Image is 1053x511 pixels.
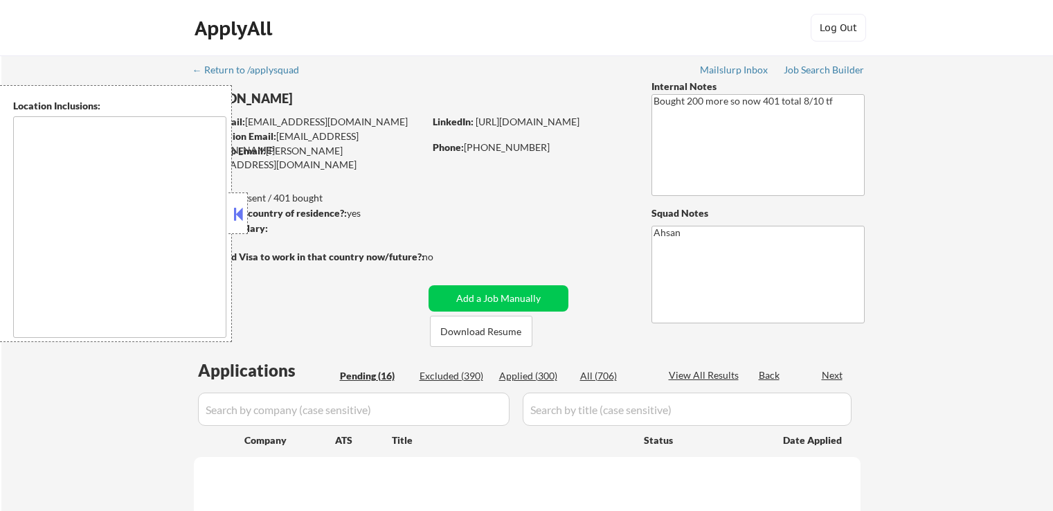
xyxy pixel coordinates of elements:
div: yes [193,206,420,220]
div: View All Results [669,368,743,382]
strong: Can work in country of residence?: [193,207,347,219]
a: Mailslurp Inbox [700,64,769,78]
div: ← Return to /applysquad [192,65,312,75]
input: Search by company (case sensitive) [198,393,510,426]
strong: Will need Visa to work in that country now/future?: [194,251,424,262]
div: Company [244,433,335,447]
div: Applications [198,362,335,379]
div: Squad Notes [651,206,865,220]
div: Mailslurp Inbox [700,65,769,75]
div: Applied (300) [499,369,568,383]
div: Pending (16) [340,369,409,383]
div: [EMAIL_ADDRESS][DOMAIN_NAME] [195,115,424,129]
button: Download Resume [430,316,532,347]
div: [PERSON_NAME] [194,90,478,107]
div: ATS [335,433,392,447]
div: Next [822,368,844,382]
a: ← Return to /applysquad [192,64,312,78]
div: [EMAIL_ADDRESS][DOMAIN_NAME] [195,129,424,156]
div: All (706) [580,369,649,383]
div: Excluded (390) [420,369,489,383]
a: [URL][DOMAIN_NAME] [476,116,579,127]
div: ApplyAll [195,17,276,40]
div: Title [392,433,631,447]
div: Status [644,427,763,452]
input: Search by title (case sensitive) [523,393,852,426]
div: Job Search Builder [784,65,865,75]
div: Back [759,368,781,382]
button: Log Out [811,14,866,42]
div: Date Applied [783,433,844,447]
div: [PERSON_NAME][EMAIL_ADDRESS][DOMAIN_NAME] [194,144,424,171]
div: no [422,250,462,264]
div: [PHONE_NUMBER] [433,141,629,154]
strong: Phone: [433,141,464,153]
strong: LinkedIn: [433,116,474,127]
div: Location Inclusions: [13,99,226,113]
button: Add a Job Manually [429,285,568,312]
div: Internal Notes [651,80,865,93]
div: 300 sent / 401 bought [193,191,424,205]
